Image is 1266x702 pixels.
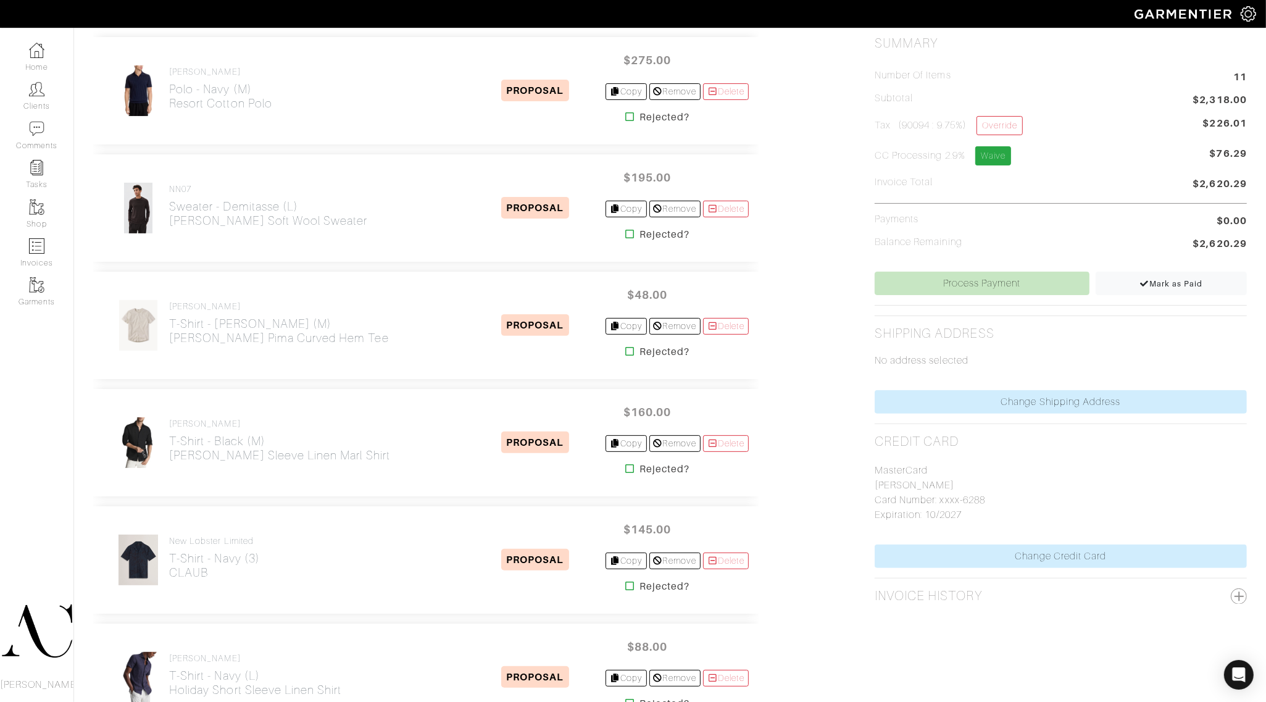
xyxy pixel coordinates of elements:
img: garments-icon-b7da505a4dc4fd61783c78ac3ca0ef83fa9d6f193b1c9dc38574b1d14d53ca28.png [29,277,44,293]
span: $88.00 [610,633,685,660]
a: Delete [703,201,749,217]
a: [PERSON_NAME] Polo - Navy (M)Resort Cotton Polo [169,67,272,111]
h2: Summary [875,36,1247,51]
h2: T-Shirt - Black (M) [PERSON_NAME] Sleeve Linen Marl Shirt [169,434,390,462]
span: $195.00 [610,164,685,191]
h5: Subtotal [875,93,913,104]
a: Remove [649,435,701,452]
a: Copy [606,201,647,217]
h5: CC Processing 2.9% [875,146,1011,165]
strong: Rejected? [639,110,689,125]
img: eL8dgNAbedoQqqTvpij74a3E [119,299,158,351]
h2: Polo - Navy (M) Resort Cotton Polo [169,82,272,111]
a: Copy [606,670,647,687]
h4: [PERSON_NAME] [169,301,389,312]
a: New Lobster Limited T-Shirt - Navy (3)CLAUB [169,536,260,580]
h2: Sweater - Demitasse (L) [PERSON_NAME] Soft Wool Sweater [169,199,368,228]
a: Remove [649,83,701,100]
img: clients-icon-6bae9207a08558b7cb47a8932f037763ab4055f8c8b6bfacd5dc20c3e0201464.png [29,81,44,97]
a: Delete [703,553,749,569]
a: Waive [975,146,1011,165]
span: PROPOSAL [501,197,568,219]
img: garmentier-logo-header-white-b43fb05a5012e4ada735d5af1a66efaba907eab6374d6393d1fbf88cb4ef424d.png [1128,3,1241,25]
span: $160.00 [610,399,685,425]
span: $275.00 [610,47,685,73]
h4: [PERSON_NAME] [169,67,272,77]
span: $76.29 [1210,146,1247,170]
h4: [PERSON_NAME] [169,419,390,429]
span: PROPOSAL [501,314,568,336]
a: Copy [606,435,647,452]
span: $2,318.00 [1193,93,1247,109]
a: Change Shipping Address [875,390,1247,414]
img: cr7XqCMkeuT5e4tZR5deXEH4 [123,182,153,234]
div: Open Intercom Messenger [1224,660,1254,690]
p: MasterCard [PERSON_NAME] Card Number: xxxx-6288 Expiration: 10/2027 [875,463,1247,522]
strong: Rejected? [639,579,689,594]
a: Remove [649,318,701,335]
a: Delete [703,670,749,687]
img: gear-icon-white-bd11855cb880d31180b6d7d6211b90ccbf57a29d726f0c71d8c61bd08dd39cc2.png [1241,6,1256,22]
span: Mark as Paid [1139,279,1203,288]
a: Delete [703,83,749,100]
img: reminder-icon-8004d30b9f0a5d33ae49ab947aed9ed385cf756f9e5892f1edd6e32f2345188e.png [29,160,44,175]
a: Copy [606,83,647,100]
h5: Payments [875,214,918,225]
a: Delete [703,318,749,335]
h2: T-Shirt - [PERSON_NAME] (M) [PERSON_NAME] Pima Curved Hem Tee [169,317,389,345]
img: comment-icon-a0a6a9ef722e966f86d9cbdc48e553b5cf19dbc54f86b18d962a5391bc8f6eb6.png [29,121,44,136]
h4: NN07 [169,184,368,194]
span: PROPOSAL [501,80,568,101]
span: 11 [1233,70,1247,86]
a: Copy [606,318,647,335]
span: PROPOSAL [501,549,568,570]
a: Remove [649,553,701,569]
span: PROPOSAL [501,432,568,453]
img: pqEShXqzpjTBB38HcAmQxpQF [117,417,159,469]
a: Process Payment [875,272,1089,295]
img: dashboard-icon-dbcd8f5a0b271acd01030246c82b418ddd0df26cd7fceb0bd07c9910d44c42f6.png [29,43,44,58]
a: [PERSON_NAME] T-Shirt - Black (M)[PERSON_NAME] Sleeve Linen Marl Shirt [169,419,390,462]
a: Remove [649,201,701,217]
a: Remove [649,670,701,687]
span: $48.00 [610,282,685,308]
a: Change Credit Card [875,545,1247,568]
span: $226.01 [1203,116,1247,131]
a: Override [977,116,1023,135]
h2: Credit Card [875,434,959,449]
h2: Shipping Address [875,326,994,341]
h5: Invoice Total [875,177,933,188]
span: $145.00 [610,516,685,543]
h2: T-Shirt - Navy (3) CLAUB [169,551,260,580]
strong: Rejected? [639,345,689,359]
h4: New Lobster Limited [169,536,260,546]
a: Copy [606,553,647,569]
img: XJajFYbZEK54X9W1BoVrpiZN [118,534,158,586]
strong: Rejected? [639,462,689,477]
a: NN07 Sweater - Demitasse (L)[PERSON_NAME] Soft Wool Sweater [169,184,368,228]
h5: Balance Remaining [875,236,962,248]
span: $2,620.29 [1193,236,1247,253]
span: $0.00 [1217,214,1247,228]
h2: Invoice History [875,588,982,604]
p: No address selected [875,353,1247,368]
img: uoUwuKZmudUfyuf2DDfWYdwM [117,65,159,117]
h5: Number of Items [875,70,951,81]
span: $2,620.29 [1193,177,1247,193]
a: [PERSON_NAME] T-Shirt - Navy (L)Holiday Short Sleeve Linen Shirt [169,653,342,697]
a: Mark as Paid [1096,272,1247,295]
h4: [PERSON_NAME] [169,653,342,664]
strong: Rejected? [639,227,689,242]
span: PROPOSAL [501,666,568,688]
a: Delete [703,435,749,452]
h2: T-Shirt - Navy (L) Holiday Short Sleeve Linen Shirt [169,669,342,697]
img: orders-icon-0abe47150d42831381b5fb84f609e132dff9fe21cb692f30cb5eec754e2cba89.png [29,238,44,254]
h5: Tax (90094 : 9.75%) [875,116,1023,135]
img: garments-icon-b7da505a4dc4fd61783c78ac3ca0ef83fa9d6f193b1c9dc38574b1d14d53ca28.png [29,199,44,215]
a: [PERSON_NAME] T-Shirt - [PERSON_NAME] (M)[PERSON_NAME] Pima Curved Hem Tee [169,301,389,345]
